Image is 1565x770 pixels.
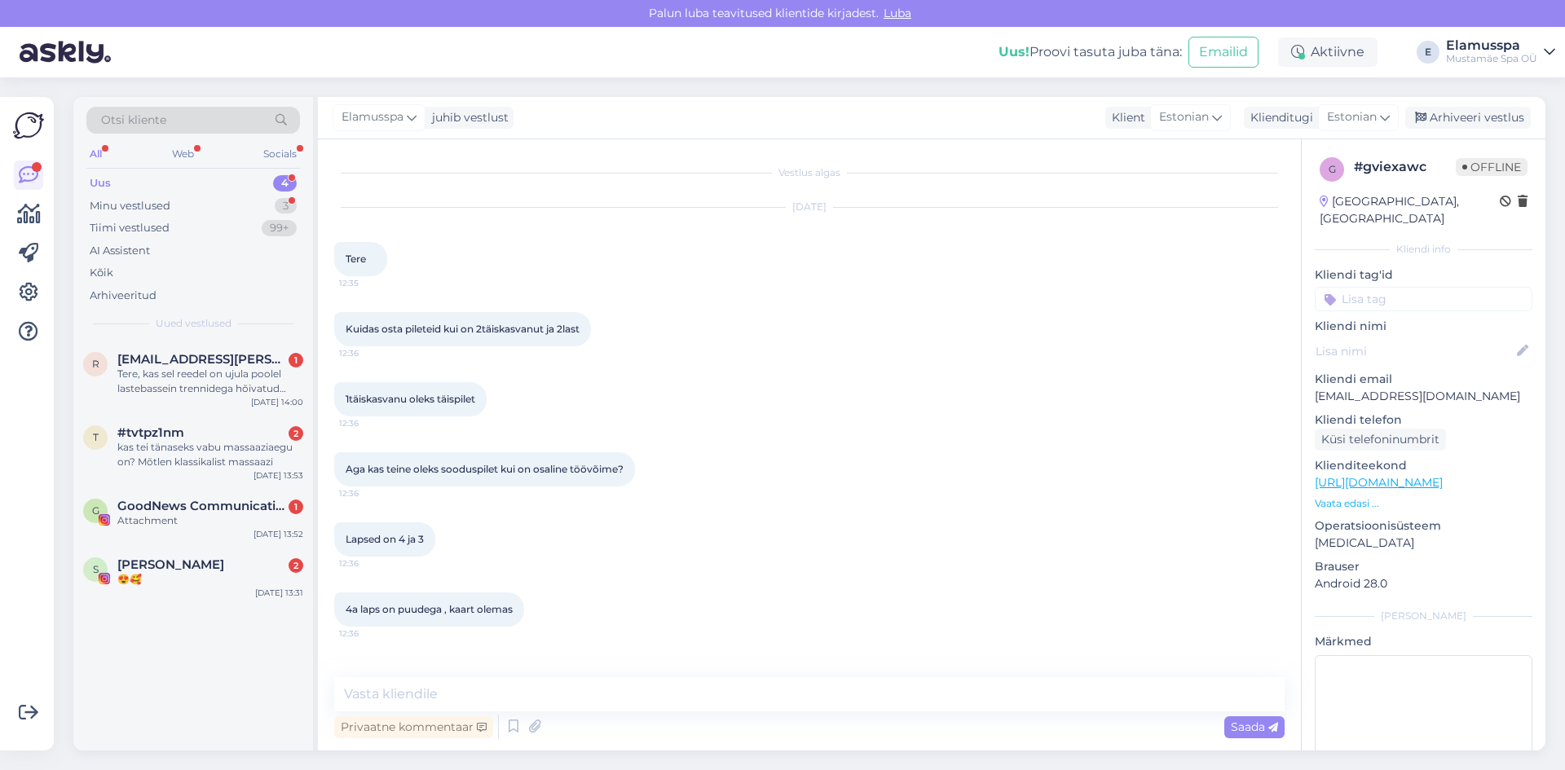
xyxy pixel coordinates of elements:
[92,358,99,370] span: r
[92,504,99,517] span: G
[1354,157,1456,177] div: # gviexawc
[1446,39,1537,52] div: Elamusspa
[156,316,231,331] span: Uued vestlused
[1329,163,1336,175] span: g
[1105,109,1145,126] div: Klient
[339,417,400,429] span: 12:36
[1231,719,1278,734] span: Saada
[289,353,303,367] div: 1
[13,110,44,141] img: Askly Logo
[1188,37,1259,68] button: Emailid
[1278,37,1378,67] div: Aktiivne
[90,220,170,236] div: Tiimi vestlused
[1315,535,1532,552] p: [MEDICAL_DATA]
[1315,266,1532,284] p: Kliendi tag'id
[339,277,400,289] span: 12:35
[255,587,303,599] div: [DATE] 13:31
[117,440,303,469] div: kas tei tänaseks vabu massaaziaegu on? Mõtlen klassikalist massaazi
[1315,558,1532,575] p: Brauser
[1315,388,1532,405] p: [EMAIL_ADDRESS][DOMAIN_NAME]
[251,396,303,408] div: [DATE] 14:00
[90,175,111,191] div: Uus
[1456,158,1528,176] span: Offline
[260,143,300,165] div: Socials
[999,44,1029,59] b: Uus!
[117,572,303,587] div: 😍🥰
[1315,242,1532,257] div: Kliendi info
[346,533,424,545] span: Lapsed on 4 ja 3
[346,393,475,405] span: 1täiskasvanu oleks täispilet
[1417,41,1439,64] div: E
[90,243,150,259] div: AI Assistent
[253,528,303,540] div: [DATE] 13:52
[117,425,184,440] span: #tvtpz1nm
[117,367,303,396] div: Tere, kas sel reedel on ujula poolel lastebassein trennidega hõivatud 10ni? Pärast seda saavad ta...
[334,716,493,738] div: Privaatne kommentaar
[289,499,303,514] div: 1
[289,558,303,573] div: 2
[1315,411,1532,429] p: Kliendi telefon
[346,463,624,475] span: Aga kas teine oleks sooduspilet kui on osaline töövõime?
[1315,633,1532,650] p: Märkmed
[1327,108,1377,126] span: Estonian
[90,265,113,281] div: Kõik
[879,6,916,20] span: Luba
[1315,496,1532,511] p: Vaata edasi ...
[1405,107,1531,129] div: Arhiveeri vestlus
[334,200,1285,214] div: [DATE]
[275,198,297,214] div: 3
[346,603,513,615] span: 4a laps on puudega , kaart olemas
[999,42,1182,62] div: Proovi tasuta juba täna:
[1315,575,1532,592] p: Android 28.0
[93,431,99,443] span: t
[273,175,297,191] div: 4
[1315,457,1532,474] p: Klienditeekond
[339,347,400,359] span: 12:36
[346,253,366,265] span: Tere
[425,109,509,126] div: juhib vestlust
[1315,517,1532,535] p: Operatsioonisüsteem
[1315,318,1532,335] p: Kliendi nimi
[86,143,105,165] div: All
[117,513,303,528] div: Attachment
[93,563,99,575] span: S
[1315,287,1532,311] input: Lisa tag
[346,323,580,335] span: Kuidas osta pileteid kui on 2täiskasvanut ja 2last
[289,426,303,441] div: 2
[1316,342,1514,360] input: Lisa nimi
[1320,193,1500,227] div: [GEOGRAPHIC_DATA], [GEOGRAPHIC_DATA]
[334,165,1285,180] div: Vestlus algas
[90,288,156,304] div: Arhiveeritud
[90,198,170,214] div: Minu vestlused
[1315,475,1443,490] a: [URL][DOMAIN_NAME]
[1315,609,1532,623] div: [PERSON_NAME]
[169,143,197,165] div: Web
[101,112,166,129] span: Otsi kliente
[1446,52,1537,65] div: Mustamäe Spa OÜ
[339,627,400,640] span: 12:36
[1315,429,1446,451] div: Küsi telefoninumbrit
[1244,109,1313,126] div: Klienditugi
[1315,371,1532,388] p: Kliendi email
[117,499,287,513] span: GoodNews Communication
[339,487,400,499] span: 12:36
[262,220,297,236] div: 99+
[117,352,287,367] span: reili.roos.001@mail.ee
[342,108,403,126] span: Elamusspa
[339,557,400,570] span: 12:36
[253,469,303,482] div: [DATE] 13:53
[117,557,224,572] span: Silvia Ilves
[1159,108,1209,126] span: Estonian
[1446,39,1555,65] a: ElamusspaMustamäe Spa OÜ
